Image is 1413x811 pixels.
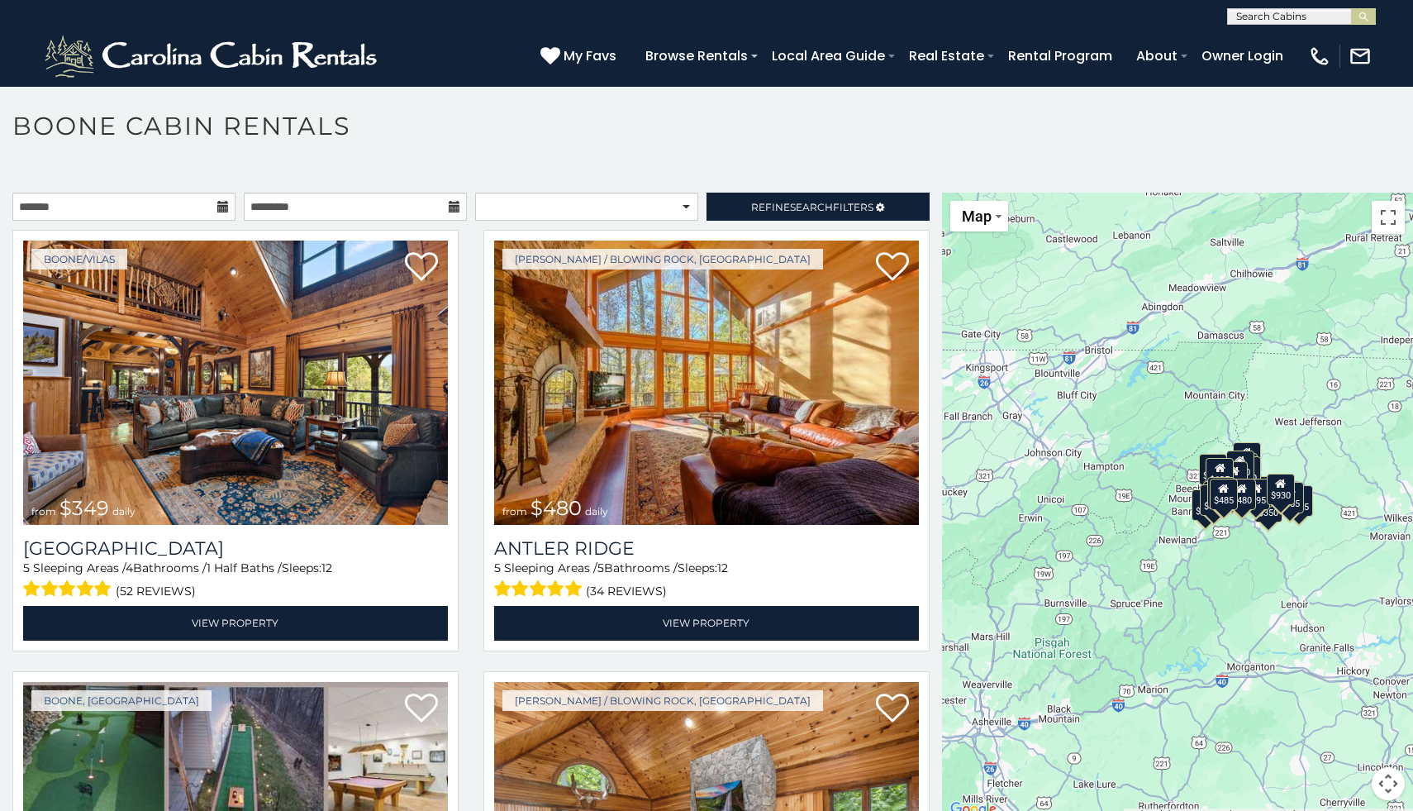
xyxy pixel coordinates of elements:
[540,45,621,67] a: My Favs
[1207,477,1235,508] div: $400
[405,692,438,727] a: Add to favorites
[494,241,919,525] a: Antler Ridge from $480 daily
[1192,489,1220,520] div: $375
[405,250,438,285] a: Add to favorites
[637,41,756,70] a: Browse Rentals
[494,560,919,602] div: Sleeping Areas / Bathrooms / Sleeps:
[23,606,448,640] a: View Property
[31,690,212,711] a: Boone, [GEOGRAPHIC_DATA]
[876,250,909,285] a: Add to favorites
[23,537,448,560] a: [GEOGRAPHIC_DATA]
[23,561,30,575] span: 5
[1227,479,1255,510] div: $315
[23,537,448,560] h3: Diamond Creek Lodge
[494,606,919,640] a: View Property
[962,208,992,225] span: Map
[1128,41,1186,70] a: About
[901,41,992,70] a: Real Estate
[116,580,196,602] span: (52 reviews)
[597,561,604,575] span: 5
[717,561,728,575] span: 12
[1000,41,1120,70] a: Rental Program
[502,249,823,270] a: [PERSON_NAME] / Blowing Rock, [GEOGRAPHIC_DATA]
[502,690,823,711] a: [PERSON_NAME] / Blowing Rock, [GEOGRAPHIC_DATA]
[1226,450,1254,481] div: $320
[1242,479,1270,510] div: $695
[1254,491,1282,522] div: $350
[1349,45,1372,68] img: mail-regular-white.png
[321,561,332,575] span: 12
[876,692,909,727] a: Add to favorites
[23,560,448,602] div: Sleeping Areas / Bathrooms / Sleeps:
[1267,474,1295,505] div: $930
[1227,478,1255,509] div: $480
[764,41,893,70] a: Local Area Guide
[706,193,930,221] a: RefineSearchFilters
[790,201,833,213] span: Search
[1206,458,1234,489] div: $635
[1199,453,1227,484] div: $305
[1210,479,1238,510] div: $485
[530,496,582,520] span: $480
[1372,767,1405,800] button: Map camera controls
[585,505,608,518] span: daily
[41,31,384,81] img: White-1-2.png
[31,505,56,518] span: from
[126,561,133,575] span: 4
[1233,441,1261,473] div: $525
[1276,481,1304,513] div: $355
[586,580,667,602] span: (34 reviews)
[23,241,448,525] a: Diamond Creek Lodge from $349 daily
[494,561,501,575] span: 5
[751,201,873,213] span: Refine Filters
[1285,485,1313,517] div: $355
[494,241,919,525] img: Antler Ridge
[31,249,127,270] a: Boone/Vilas
[23,241,448,525] img: Diamond Creek Lodge
[1308,45,1331,68] img: phone-regular-white.png
[502,505,527,518] span: from
[564,45,616,66] span: My Favs
[1372,201,1405,234] button: Toggle fullscreen view
[950,201,1008,231] button: Change map style
[1193,41,1292,70] a: Owner Login
[112,505,136,518] span: daily
[59,496,109,520] span: $349
[1200,484,1228,515] div: $330
[494,537,919,560] a: Antler Ridge
[207,561,282,575] span: 1 Half Baths /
